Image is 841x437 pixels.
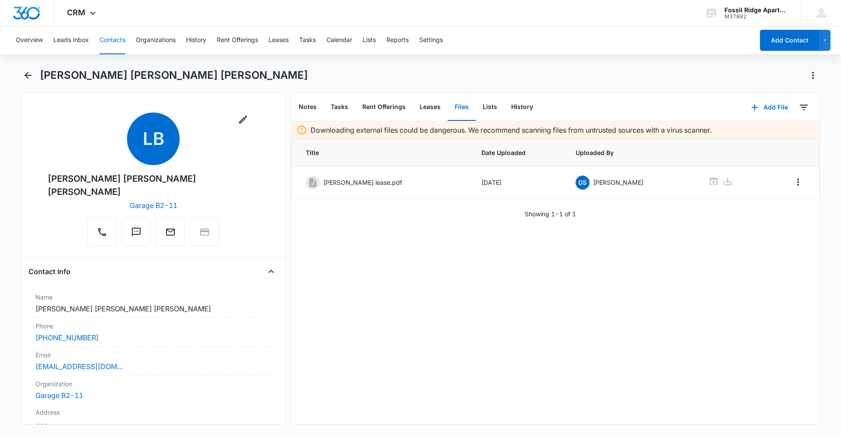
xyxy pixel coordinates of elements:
button: Leads Inbox [53,26,89,54]
span: CRM [67,8,85,17]
button: Overview [16,26,43,54]
p: [PERSON_NAME] [593,178,643,187]
button: Notes [292,94,324,121]
label: Phone [35,321,271,331]
span: Date Uploaded [481,148,555,157]
a: [PHONE_NUMBER] [35,332,99,343]
span: LB [127,113,180,165]
dd: [PERSON_NAME] [PERSON_NAME] [PERSON_NAME] [35,303,271,314]
span: GS [576,176,590,190]
button: Leases [413,94,448,121]
div: [PERSON_NAME] [PERSON_NAME] [PERSON_NAME] [48,172,259,198]
dd: --- [35,419,271,429]
button: History [504,94,540,121]
a: Email [156,231,185,239]
button: Reports [386,26,409,54]
a: Text [122,231,151,239]
button: Add File [742,97,797,118]
div: OrganizationGarage B2-11 [28,376,278,404]
span: Title [306,148,460,157]
div: Phone[PHONE_NUMBER] [28,318,278,347]
button: Rent Offerings [355,94,413,121]
button: Rent Offerings [217,26,258,54]
div: Address--- [28,404,278,433]
label: Email [35,350,271,359]
span: Uploaded By [576,148,688,157]
button: Lists [476,94,504,121]
button: Back [21,68,35,82]
button: Leases [269,26,289,54]
button: Settings [419,26,443,54]
td: [DATE] [471,166,565,199]
button: Contacts [99,26,125,54]
div: Name[PERSON_NAME] [PERSON_NAME] [PERSON_NAME] [28,289,278,318]
div: account id [724,14,788,20]
button: Tasks [299,26,316,54]
button: Tasks [324,94,355,121]
button: Files [448,94,476,121]
h4: Contact Info [28,266,71,277]
label: Name [35,293,271,302]
button: Filters [797,100,811,114]
button: Calendar [326,26,352,54]
button: History [186,26,206,54]
button: Organizations [136,26,176,54]
p: [PERSON_NAME] lease.pdf [323,178,402,187]
p: Downloading external files could be dangerous. We recommend scanning files from untrusted sources... [311,125,712,135]
h1: [PERSON_NAME] [PERSON_NAME] [PERSON_NAME] [40,69,308,82]
button: Text [122,218,151,247]
button: Email [156,218,185,247]
a: [EMAIL_ADDRESS][DOMAIN_NAME] [35,361,123,372]
button: Close [264,264,278,278]
p: Showing 1-1 of 1 [525,209,576,218]
button: Call [88,218,117,247]
button: Actions [806,68,820,82]
div: Email[EMAIL_ADDRESS][DOMAIN_NAME] [28,347,278,376]
label: Organization [35,379,271,388]
a: Call [88,231,117,239]
button: Add Contact [760,30,819,51]
button: Lists [363,26,376,54]
div: account name [724,7,788,14]
button: Overflow Menu [791,175,805,189]
a: Garage B2-11 [35,391,83,400]
label: Address [35,408,271,417]
a: Garage B2-11 [130,201,177,210]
